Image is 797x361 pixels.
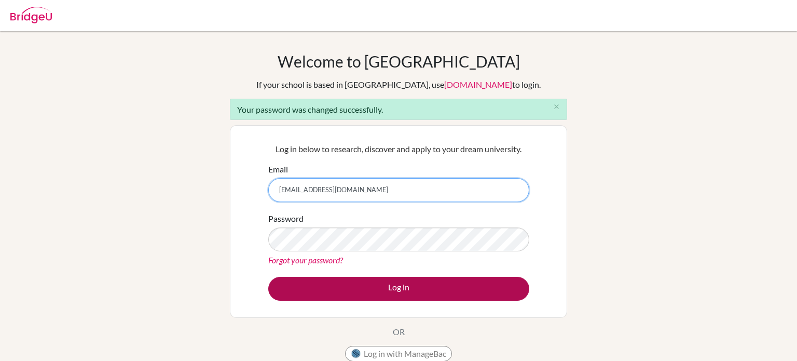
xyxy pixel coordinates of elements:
[268,277,529,301] button: Log in
[268,163,288,176] label: Email
[553,103,560,111] i: close
[546,99,567,115] button: Close
[393,326,405,338] p: OR
[256,78,541,91] div: If your school is based in [GEOGRAPHIC_DATA], use to login.
[10,7,52,23] img: Bridge-U
[230,99,567,120] div: Your password was changed successfully.
[268,143,529,155] p: Log in below to research, discover and apply to your dream university.
[268,212,304,225] label: Password
[268,255,343,265] a: Forgot your password?
[444,79,512,89] a: [DOMAIN_NAME]
[278,52,520,71] h1: Welcome to [GEOGRAPHIC_DATA]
